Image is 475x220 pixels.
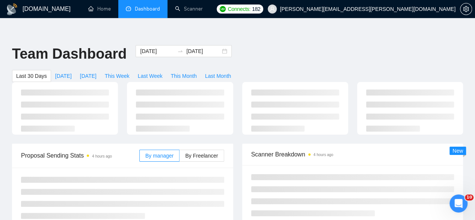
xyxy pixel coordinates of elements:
[460,6,472,12] a: setting
[92,154,112,158] time: 4 hours ago
[449,194,467,212] iframe: Intercom live chat
[167,70,201,82] button: This Month
[465,194,473,200] span: 10
[105,72,130,80] span: This Week
[134,70,167,82] button: Last Week
[138,72,163,80] span: Last Week
[12,70,51,82] button: Last 30 Days
[185,153,218,159] span: By Freelancer
[6,3,18,15] img: logo
[12,45,127,63] h1: Team Dashboard
[140,47,174,55] input: Start date
[88,6,111,12] a: homeHome
[177,48,183,54] span: swap-right
[175,6,203,12] a: searchScanner
[186,47,220,55] input: End date
[228,5,250,13] span: Connects:
[80,72,97,80] span: [DATE]
[21,151,139,160] span: Proposal Sending Stats
[145,153,173,159] span: By manager
[101,70,134,82] button: This Week
[460,3,472,15] button: setting
[51,70,76,82] button: [DATE]
[16,72,47,80] span: Last 30 Days
[135,6,160,12] span: Dashboard
[171,72,197,80] span: This Month
[314,153,333,157] time: 4 hours ago
[76,70,101,82] button: [DATE]
[252,5,260,13] span: 182
[270,6,275,12] span: user
[126,6,131,11] span: dashboard
[205,72,231,80] span: Last Month
[55,72,72,80] span: [DATE]
[220,6,226,12] img: upwork-logo.png
[177,48,183,54] span: to
[452,148,463,154] span: New
[251,150,454,159] span: Scanner Breakdown
[201,70,235,82] button: Last Month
